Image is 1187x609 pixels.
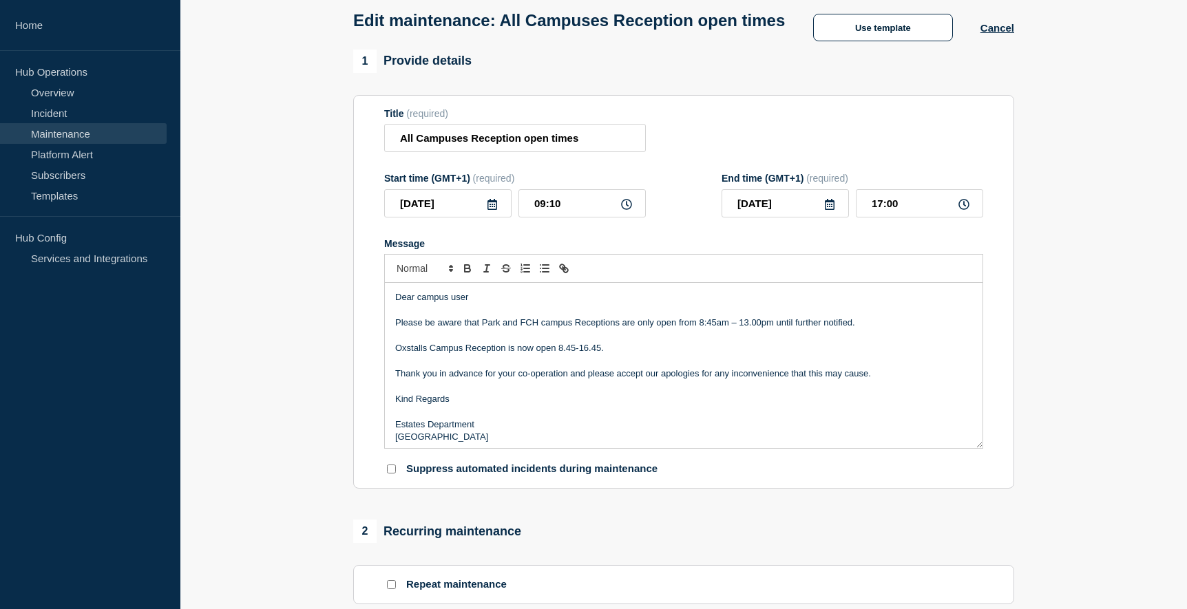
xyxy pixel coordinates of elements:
button: Toggle bulleted list [535,260,554,277]
div: Start time (GMT+1) [384,173,646,184]
span: (required) [806,173,848,184]
span: 2 [353,520,377,543]
input: Repeat maintenance [387,580,396,589]
button: Toggle strikethrough text [496,260,516,277]
div: Recurring maintenance [353,520,521,543]
input: YYYY-MM-DD [722,189,849,217]
p: Estates Department [395,418,972,431]
span: (required) [406,108,448,119]
p: Suppress automated incidents during maintenance [406,462,658,476]
button: Use template [813,14,953,41]
div: Message [384,238,983,249]
span: (required) [473,173,515,184]
input: HH:MM [856,189,983,217]
div: Provide details [353,50,472,73]
span: Font size [390,260,458,277]
input: Title [384,124,646,152]
button: Toggle italic text [477,260,496,277]
p: Kind Regards [395,393,972,405]
h1: Edit maintenance: All Campuses Reception open times [353,11,785,30]
div: End time (GMT+1) [722,173,983,184]
div: Message [385,283,983,448]
div: Title [384,108,646,119]
button: Toggle ordered list [516,260,535,277]
button: Toggle bold text [458,260,477,277]
button: Cancel [980,22,1014,34]
button: Toggle link [554,260,574,277]
p: Thank you in advance for your co-operation and please accept our apologies for any inconvenience ... [395,367,972,380]
input: YYYY-MM-DD [384,189,512,217]
input: Suppress automated incidents during maintenance [387,464,396,473]
p: Please be aware that Park and FCH campus Receptions are only open from 8:45am – 13.00pm until fur... [395,317,972,329]
p: Oxstalls Campus Reception is now open 8.45-16.45. [395,342,972,354]
input: HH:MM [518,189,646,217]
span: 1 [353,50,377,73]
p: Dear campus user [395,291,972,303]
p: [GEOGRAPHIC_DATA] [395,431,972,443]
p: Repeat maintenance [406,578,507,591]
